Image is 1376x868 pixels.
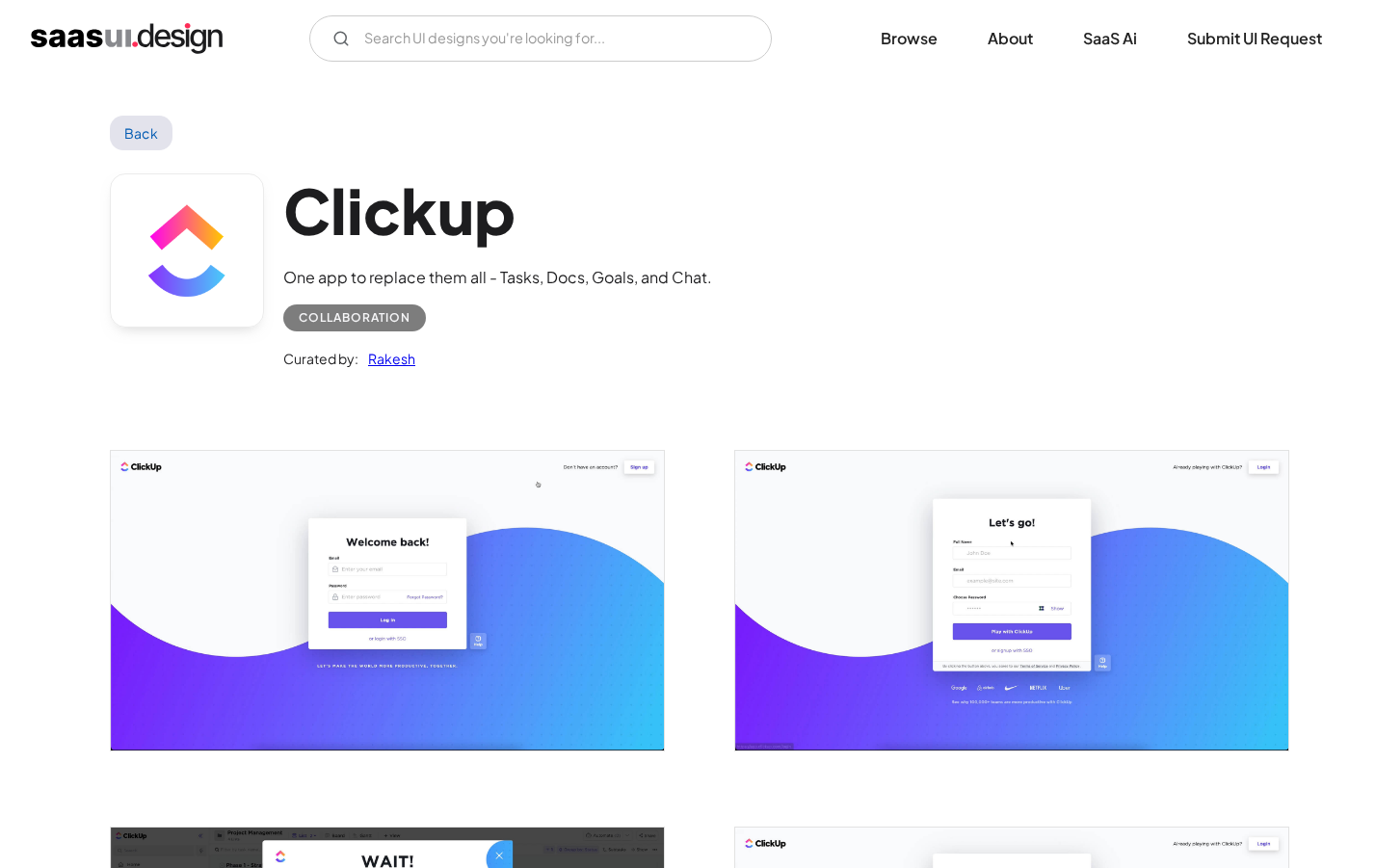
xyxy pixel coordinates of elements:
[110,116,172,150] a: Back
[965,17,1056,60] a: About
[1060,17,1160,60] a: SaaS Ai
[1164,17,1345,60] a: Submit UI Request
[858,17,961,60] a: Browse
[283,347,358,370] div: Curated by:
[111,451,664,750] a: open lightbox
[111,451,664,750] img: 60436226e717603c391a42bc_Clickup%20Login.jpg
[283,266,712,289] div: One app to replace them all - Tasks, Docs, Goals, and Chat.
[358,347,415,370] a: Rakesh
[309,15,772,62] input: Search UI designs you're looking for...
[735,451,1288,750] a: open lightbox
[283,173,712,248] h1: Clickup
[735,451,1288,750] img: 60436225eb50aa49d2530e90_Clickup%20Signup.jpg
[309,15,772,62] form: Email Form
[299,306,410,329] div: Collaboration
[31,23,223,54] a: home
